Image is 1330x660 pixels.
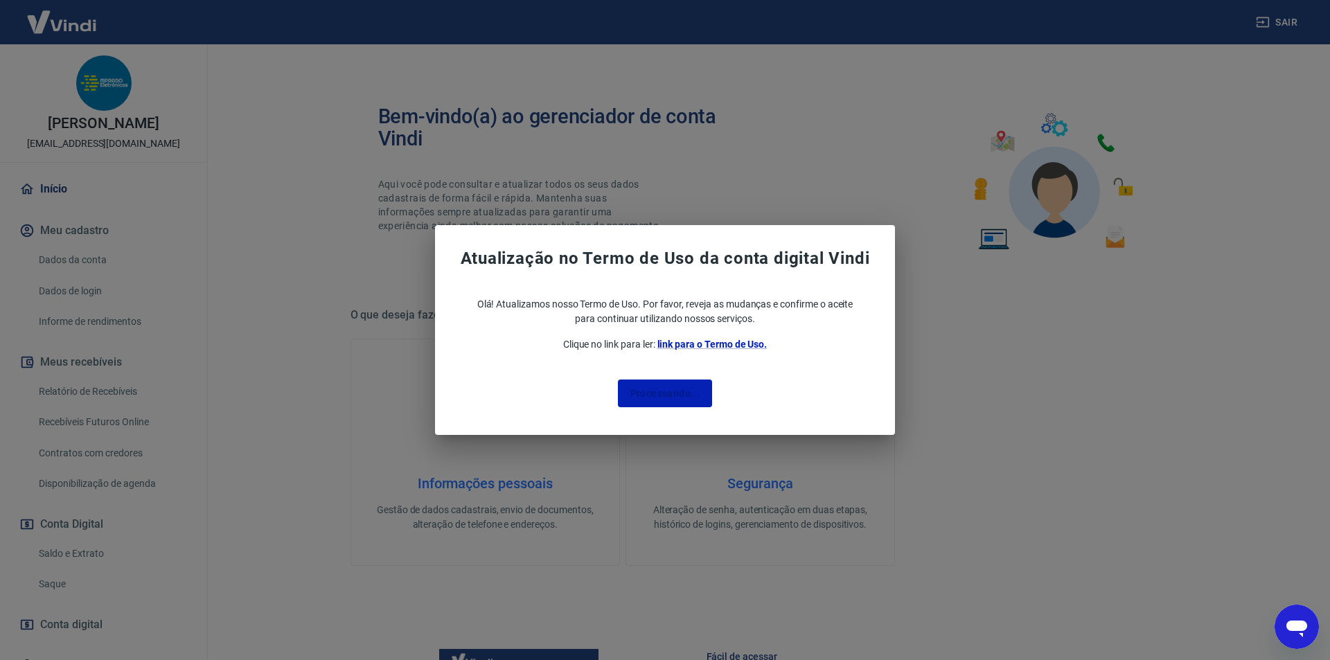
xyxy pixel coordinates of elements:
[441,297,889,326] p: Olá! Atualizamos nosso Termo de Uso. Por favor, reveja as mudanças e confirme o aceite para conti...
[1275,605,1319,649] iframe: Botão para abrir a janela de mensagens, conversa em andamento
[441,247,889,269] span: Atualização no Termo de Uso da conta digital Vindi
[657,339,768,350] a: link para o Termo de Uso.
[441,337,889,352] p: Clique no link para ler:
